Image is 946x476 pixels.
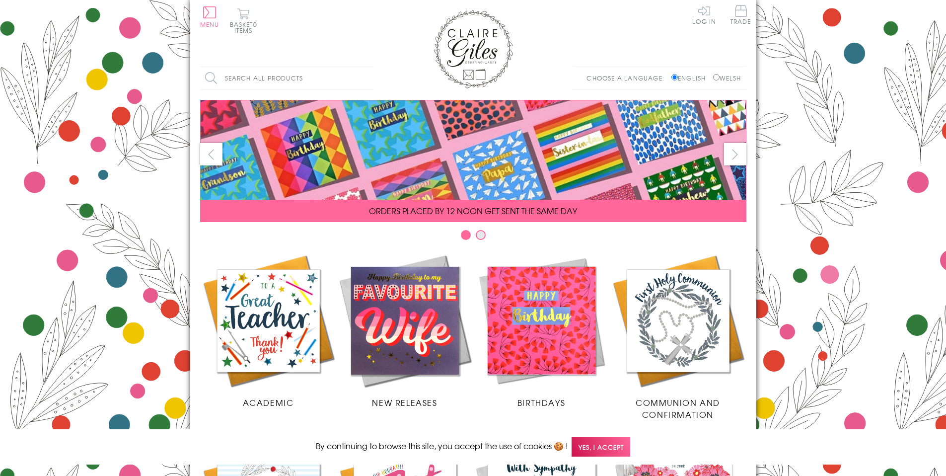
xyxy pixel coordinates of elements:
[200,143,222,165] button: prev
[230,8,257,33] button: Basket0 items
[200,252,337,408] a: Academic
[636,397,720,420] span: Communion and Confirmation
[200,67,374,89] input: Search all products
[713,74,741,82] label: Welsh
[200,230,746,245] div: Carousel Pagination
[671,74,711,82] label: English
[730,5,751,26] a: Trade
[369,205,577,217] span: ORDERS PLACED BY 12 NOON GET SENT THE SAME DAY
[692,5,716,24] a: Log In
[476,230,486,240] button: Carousel Page 2
[364,67,374,89] input: Search
[372,397,437,408] span: New Releases
[200,20,219,29] span: Menu
[610,252,746,420] a: Communion and Confirmation
[434,10,513,88] img: Claire Giles Greetings Cards
[461,230,471,240] button: Carousel Page 1 (Current Slide)
[243,397,294,408] span: Academic
[473,252,610,408] a: Birthdays
[337,252,473,408] a: New Releases
[671,74,678,80] input: English
[572,437,630,457] span: Yes, I accept
[200,6,219,27] button: Menu
[586,74,669,82] p: Choose a language:
[234,20,257,35] span: 0 items
[724,143,746,165] button: next
[713,74,720,80] input: Welsh
[517,397,565,408] span: Birthdays
[730,5,751,24] span: Trade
